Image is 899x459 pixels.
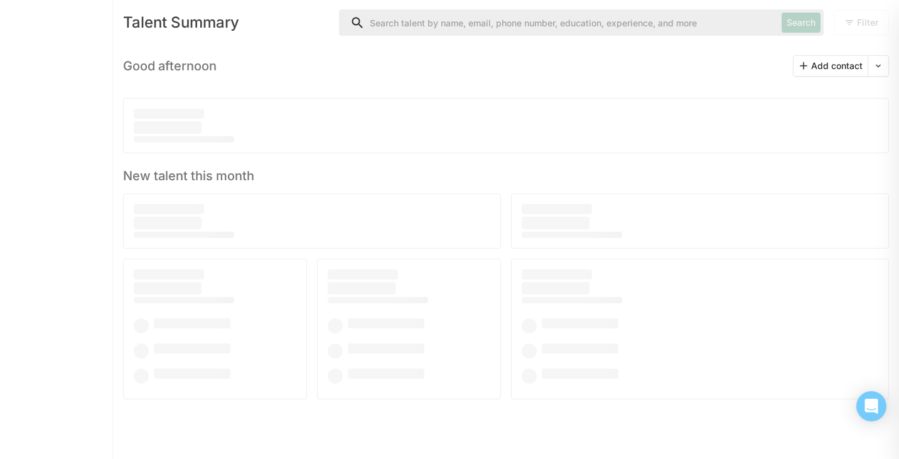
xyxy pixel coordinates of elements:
[123,58,217,73] h3: Good afternoon
[856,391,886,421] div: Open Intercom Messenger
[123,163,889,183] h3: New talent this month
[340,10,777,35] input: Search
[123,15,329,30] div: Talent Summary
[794,56,868,76] button: Add contact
